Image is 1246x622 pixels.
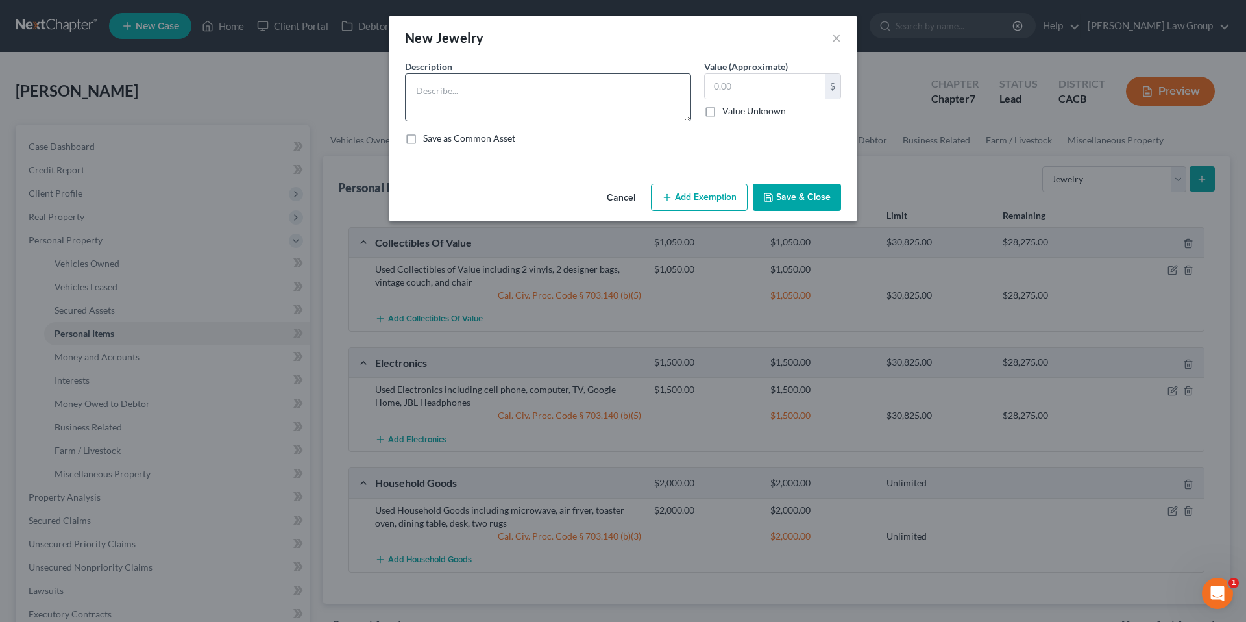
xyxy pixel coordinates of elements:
label: Value Unknown [722,105,786,118]
span: 1 [1228,578,1239,588]
label: Value (Approximate) [704,60,788,73]
button: × [832,30,841,45]
div: $ [825,74,840,99]
span: Description [405,61,452,72]
button: Cancel [596,185,646,211]
iframe: Intercom live chat [1202,578,1233,609]
input: 0.00 [705,74,825,99]
label: Save as Common Asset [423,132,515,145]
div: New Jewelry [405,29,483,47]
button: Save & Close [753,184,841,211]
button: Add Exemption [651,184,748,211]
